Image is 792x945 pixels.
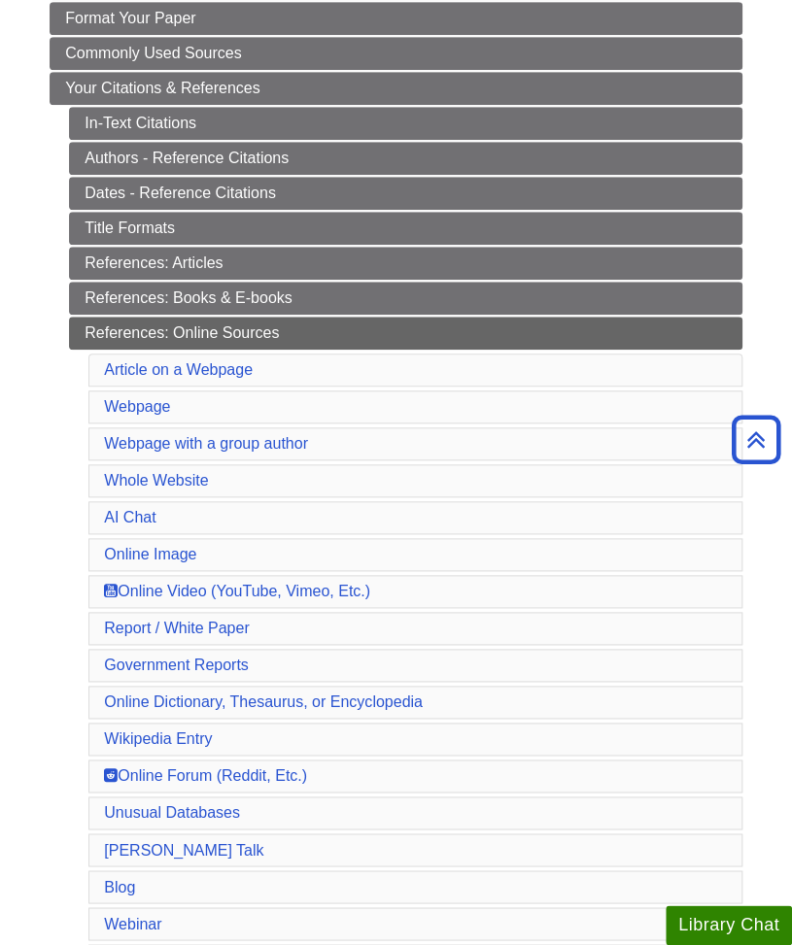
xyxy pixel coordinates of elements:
button: Library Chat [666,905,792,945]
a: Back to Top [725,426,787,453]
a: Your Citations & References [50,72,742,105]
a: Commonly Used Sources [50,37,742,70]
a: Article on a Webpage [104,361,253,378]
a: Whole Website [104,472,208,489]
a: Government Reports [104,657,249,673]
a: Unusual Databases [104,804,240,821]
a: In-Text Citations [69,107,742,140]
a: Authors - Reference Citations [69,142,742,175]
a: Online Forum (Reddit, Etc.) [104,767,307,784]
a: Webinar [104,915,161,931]
a: References: Articles [69,247,742,280]
a: Online Video (YouTube, Vimeo, Etc.) [104,583,370,599]
a: Online Image [104,546,196,562]
span: Commonly Used Sources [65,45,241,61]
a: Report / White Paper [104,620,249,636]
a: AI Chat [104,509,155,525]
a: Webpage with a group author [104,435,308,452]
a: Dates - Reference Citations [69,177,742,210]
a: Title Formats [69,212,742,245]
a: Wikipedia Entry [104,730,212,747]
a: References: Online Sources [69,317,742,350]
a: [PERSON_NAME] Talk [104,841,263,858]
span: Your Citations & References [65,80,259,96]
a: References: Books & E-books [69,282,742,315]
a: Blog [104,878,135,894]
a: Format Your Paper [50,2,742,35]
a: Webpage [104,398,170,415]
span: Format Your Paper [65,10,195,26]
a: Online Dictionary, Thesaurus, or Encyclopedia [104,693,423,710]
